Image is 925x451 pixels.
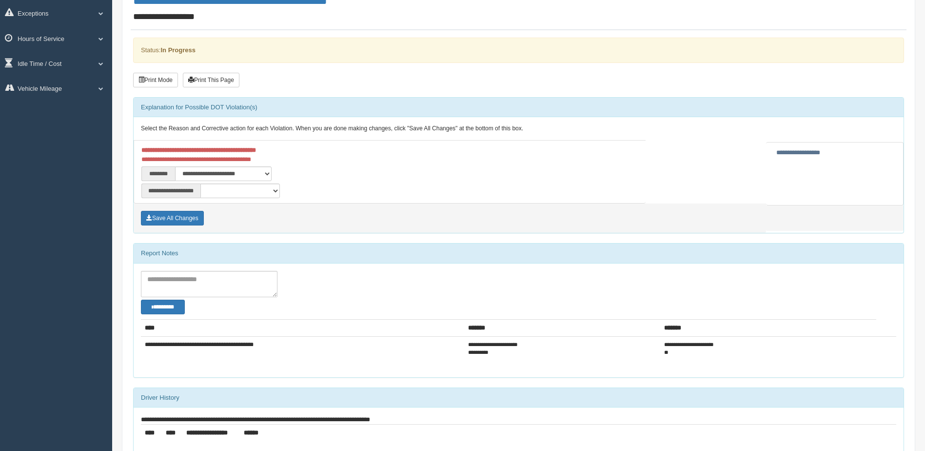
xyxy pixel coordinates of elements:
[133,73,178,87] button: Print Mode
[183,73,239,87] button: Print This Page
[160,46,196,54] strong: In Progress
[141,300,185,314] button: Change Filter Options
[134,244,904,263] div: Report Notes
[134,98,904,117] div: Explanation for Possible DOT Violation(s)
[133,38,904,62] div: Status:
[141,211,204,225] button: Save
[134,388,904,408] div: Driver History
[134,117,904,141] div: Select the Reason and Corrective action for each Violation. When you are done making changes, cli...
